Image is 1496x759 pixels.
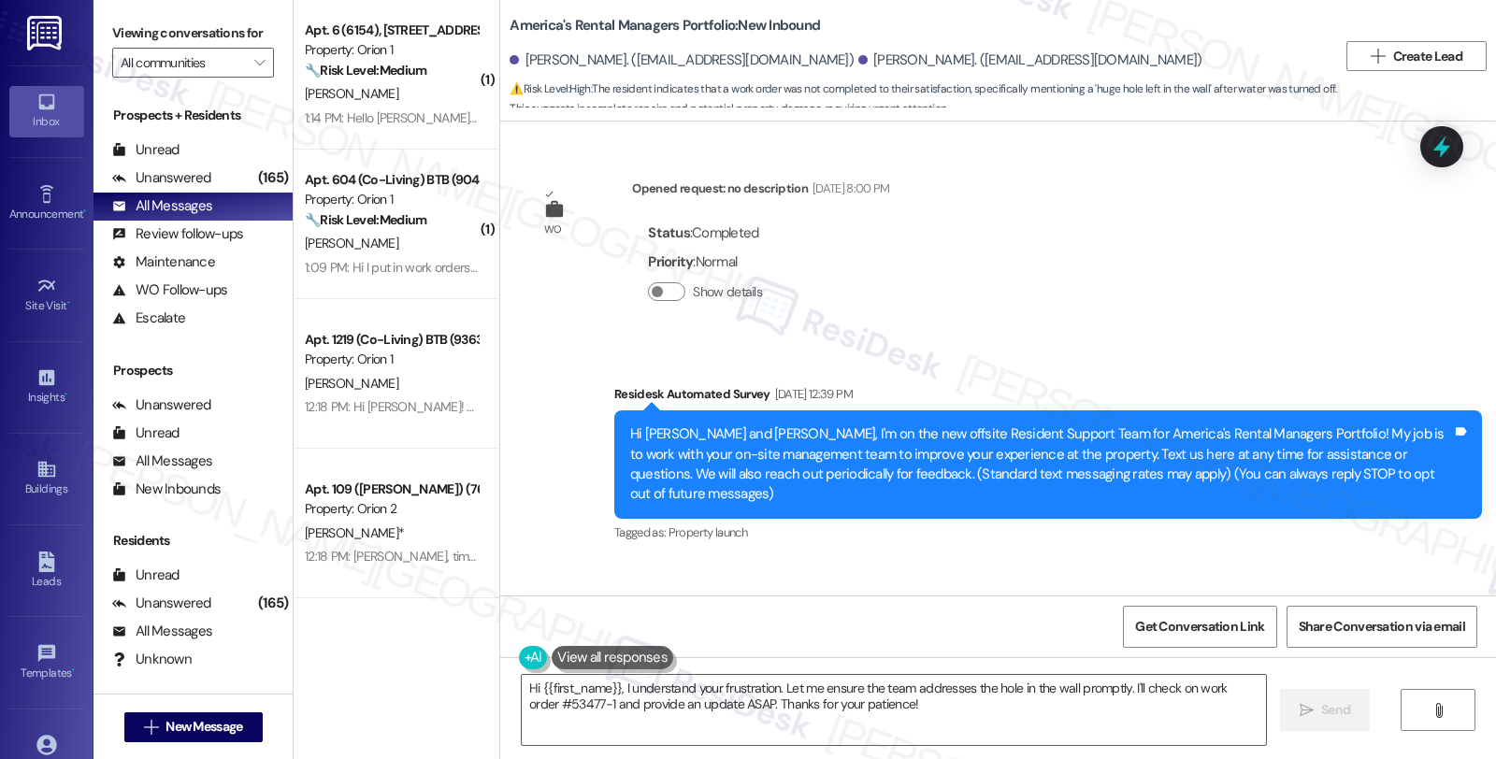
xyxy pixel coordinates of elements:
[112,224,243,244] div: Review follow-ups
[614,519,1482,546] div: Tagged as:
[112,168,211,188] div: Unanswered
[1135,617,1264,637] span: Get Conversation Link
[305,211,426,228] strong: 🔧 Risk Level: Medium
[669,524,747,540] span: Property launch
[112,196,212,216] div: All Messages
[65,388,67,401] span: •
[648,248,770,277] div: : Normal
[1393,47,1462,66] span: Create Lead
[112,395,211,415] div: Unanswered
[648,219,770,248] div: : Completed
[305,548,1394,565] div: 12:18 PM: [PERSON_NAME], time flies in great company! We're grateful you chose Orion 2 as your ho...
[522,675,1266,745] textarea: Hi {{first_name}}, I understand your frustration. Let me ensure the team addresses the hole in th...
[121,48,244,78] input: All communities
[305,330,478,350] div: Apt. 1219 (Co-Living) BTB (9363), [STREET_ADDRESS]
[510,79,1337,120] span: : The resident indicates that a work order was not completed to their satisfaction, specifically ...
[83,205,86,218] span: •
[112,451,212,471] div: All Messages
[253,589,293,618] div: (165)
[305,524,404,541] span: [PERSON_NAME]*
[510,50,854,70] div: [PERSON_NAME]. ([EMAIL_ADDRESS][DOMAIN_NAME])
[9,86,84,136] a: Inbox
[93,361,293,380] div: Prospects
[808,179,890,198] div: [DATE] 8:00 PM
[93,531,293,551] div: Residents
[1123,606,1276,648] button: Get Conversation Link
[253,164,293,193] div: (165)
[9,453,84,504] a: Buildings
[112,140,180,160] div: Unread
[112,423,180,443] div: Unread
[305,40,478,60] div: Property: Orion 1
[305,480,478,499] div: Apt. 109 ([PERSON_NAME]) (7663), [STREET_ADDRESS][PERSON_NAME]
[144,720,158,735] i: 
[9,270,84,321] a: Site Visit •
[305,235,398,251] span: [PERSON_NAME]
[305,350,478,369] div: Property: Orion 1
[544,220,562,239] div: WO
[510,16,820,36] b: America's Rental Managers Portfolio: New Inbound
[632,179,889,205] div: Opened request: no description
[305,85,398,102] span: [PERSON_NAME]
[112,280,227,300] div: WO Follow-ups
[1287,606,1477,648] button: Share Conversation via email
[648,252,693,271] b: Priority
[305,21,478,40] div: Apt. 6 (6154), [STREET_ADDRESS]
[9,546,84,596] a: Leads
[1346,41,1487,71] button: Create Lead
[693,282,762,302] label: Show details
[9,637,84,688] a: Templates •
[858,50,1202,70] div: [PERSON_NAME]. ([EMAIL_ADDRESS][DOMAIN_NAME])
[1299,617,1465,637] span: Share Conversation via email
[112,19,274,48] label: Viewing conversations for
[305,190,478,209] div: Property: Orion 1
[1300,703,1314,718] i: 
[112,594,211,613] div: Unanswered
[254,55,265,70] i: 
[305,62,426,79] strong: 🔧 Risk Level: Medium
[112,622,212,641] div: All Messages
[67,296,70,309] span: •
[648,223,690,242] b: Status
[510,81,590,96] strong: ⚠️ Risk Level: High
[112,650,192,669] div: Unknown
[1280,689,1371,731] button: Send
[93,106,293,125] div: Prospects + Residents
[9,362,84,412] a: Insights •
[27,16,65,50] img: ResiDesk Logo
[305,109,1109,126] div: 1:14 PM: Hello [PERSON_NAME], would you be able to help me get in contact with maintenance? I hav...
[72,664,75,677] span: •
[112,566,180,585] div: Unread
[305,170,478,190] div: Apt. 604 (Co-Living) BTB (9045), [STREET_ADDRESS]
[112,308,185,328] div: Escalate
[124,712,263,742] button: New Message
[630,424,1452,505] div: Hi [PERSON_NAME] and [PERSON_NAME], I'm on the new offsite Resident Support Team for America's Re...
[305,375,398,392] span: [PERSON_NAME]
[1431,703,1446,718] i: 
[1371,49,1385,64] i: 
[770,384,853,404] div: [DATE] 12:39 PM
[1321,700,1350,720] span: Send
[305,499,478,519] div: Property: Orion 2
[112,480,221,499] div: New Inbounds
[614,384,1482,410] div: Residesk Automated Survey
[165,717,242,737] span: New Message
[112,252,215,272] div: Maintenance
